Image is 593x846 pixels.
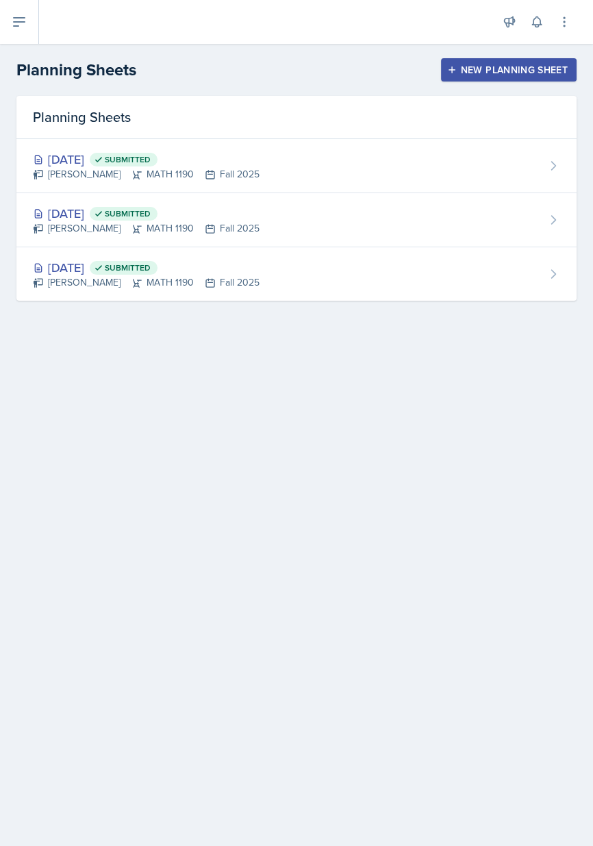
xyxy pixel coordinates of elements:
div: [DATE] [33,204,260,223]
div: [DATE] [33,258,260,277]
div: [DATE] [33,150,260,169]
h2: Planning Sheets [16,58,136,82]
span: Submitted [105,154,151,165]
div: [PERSON_NAME] MATH 1190 Fall 2025 [33,275,260,290]
div: [PERSON_NAME] MATH 1190 Fall 2025 [33,167,260,182]
div: New Planning Sheet [450,64,568,75]
span: Submitted [105,262,151,273]
a: [DATE] Submitted [PERSON_NAME]MATH 1190Fall 2025 [16,193,577,247]
div: [PERSON_NAME] MATH 1190 Fall 2025 [33,221,260,236]
div: Planning Sheets [16,96,577,139]
a: [DATE] Submitted [PERSON_NAME]MATH 1190Fall 2025 [16,247,577,301]
a: [DATE] Submitted [PERSON_NAME]MATH 1190Fall 2025 [16,139,577,193]
button: New Planning Sheet [441,58,577,82]
span: Submitted [105,208,151,219]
